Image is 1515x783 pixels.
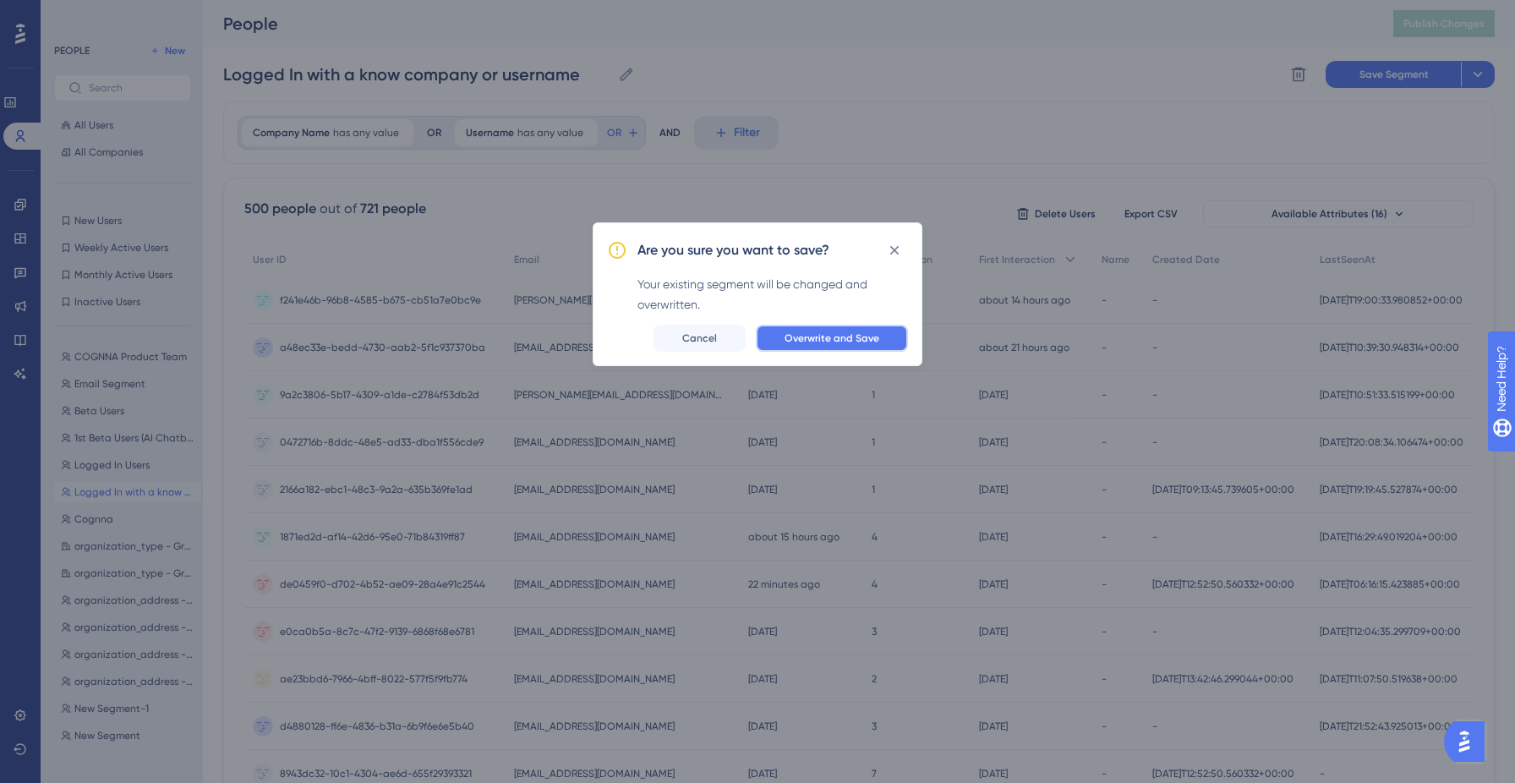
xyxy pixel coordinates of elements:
span: Overwrite and Save [785,331,879,345]
h2: Are you sure you want to save? [637,240,829,260]
span: Cancel [682,331,717,345]
span: Need Help? [40,4,106,25]
iframe: UserGuiding AI Assistant Launcher [1444,716,1495,767]
div: Your existing segment will be changed and overwritten. [637,274,908,315]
